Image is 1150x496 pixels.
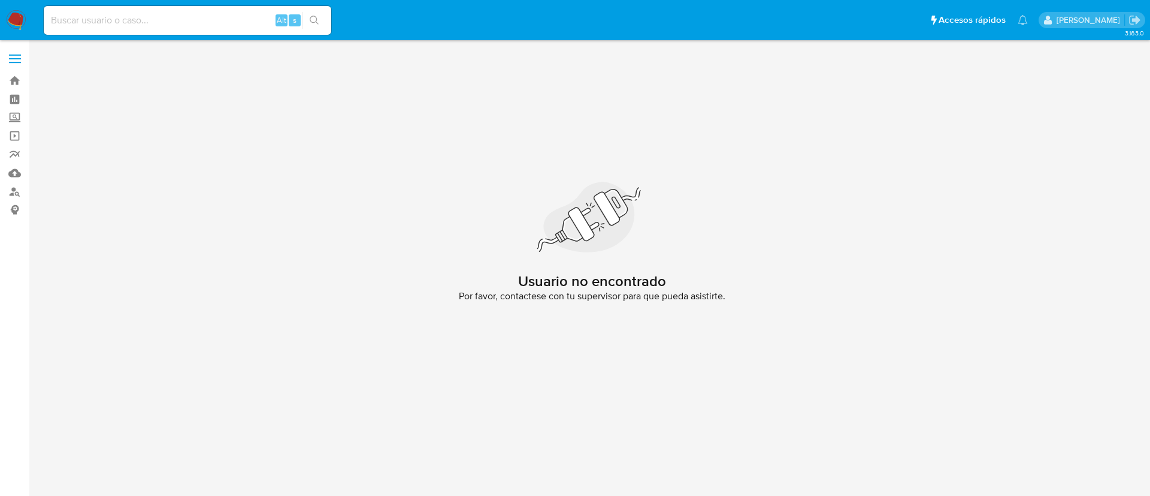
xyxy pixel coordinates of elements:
a: Notificaciones [1018,15,1028,25]
span: s [293,14,296,26]
span: Alt [277,14,286,26]
span: Por favor, contactese con tu supervisor para que pueda asistirte. [459,290,725,302]
h2: Usuario no encontrado [518,272,666,290]
button: search-icon [302,12,326,29]
p: fernando.ftapiamartinez@mercadolibre.com.mx [1057,14,1124,26]
input: Buscar usuario o caso... [44,13,331,28]
span: Accesos rápidos [939,14,1006,26]
a: Salir [1128,14,1141,26]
